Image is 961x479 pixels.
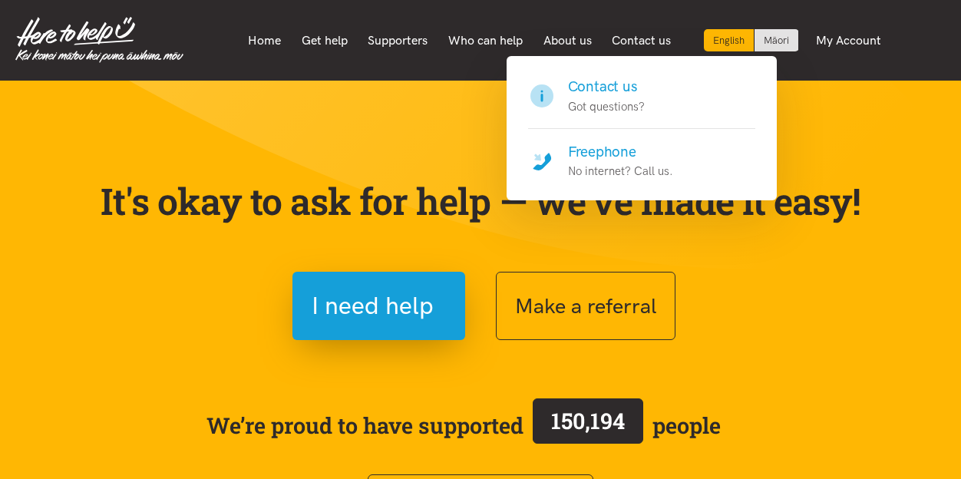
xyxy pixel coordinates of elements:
span: 150,194 [551,406,625,435]
a: Who can help [438,25,533,57]
button: Make a referral [496,272,675,340]
h4: Contact us [568,76,645,97]
a: Supporters [358,25,438,57]
img: Home [15,17,183,63]
a: My Account [805,25,891,57]
p: Got questions? [568,97,645,116]
div: Contact us [507,56,777,200]
a: About us [533,25,602,57]
a: Home [238,25,292,57]
a: Contact us [602,25,682,57]
a: Get help [292,25,358,57]
button: I need help [292,272,465,340]
div: Language toggle [704,29,799,51]
a: Freephone No internet? Call us. [528,129,755,181]
span: We’re proud to have supported people [206,395,721,455]
a: 150,194 [523,395,652,455]
a: Contact us Got questions? [528,76,755,129]
a: Switch to Te Reo Māori [755,29,798,51]
div: Current language [704,29,755,51]
h4: Freephone [568,141,673,163]
span: I need help [312,286,434,325]
p: No internet? Call us. [568,162,673,180]
p: It's okay to ask for help — we've made it easy! [97,179,864,223]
